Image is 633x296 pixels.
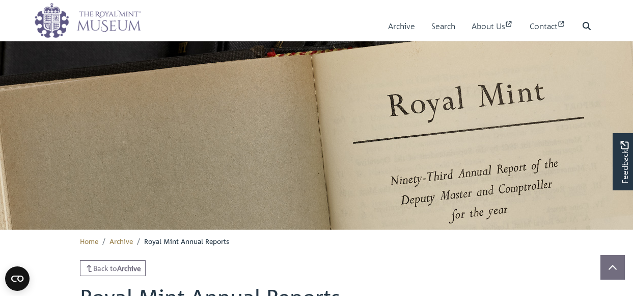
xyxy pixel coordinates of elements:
img: logo_wide.png [34,3,141,38]
a: Home [80,236,98,245]
a: Back toArchive [80,260,146,276]
a: About Us [472,12,513,41]
a: Archive [109,236,133,245]
button: Open CMP widget [5,266,30,291]
span: Royal Mint Annual Reports [144,236,229,245]
a: Contact [530,12,566,41]
span: Feedback [618,141,630,184]
button: Scroll to top [600,255,625,280]
a: Search [431,12,455,41]
strong: Archive [117,263,141,273]
a: Archive [388,12,415,41]
a: Would you like to provide feedback? [613,133,633,190]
